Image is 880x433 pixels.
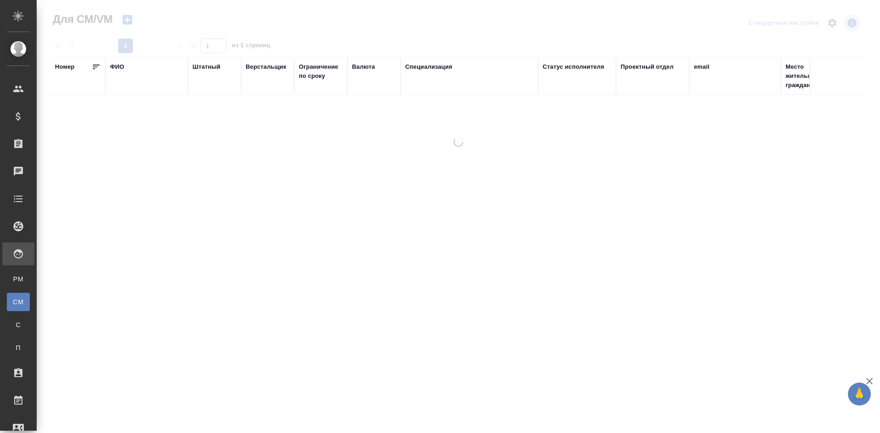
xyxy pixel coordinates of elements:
[352,62,375,71] div: Валюта
[543,62,604,71] div: Статус исполнителя
[55,62,75,71] div: Номер
[848,383,871,406] button: 🙏
[7,293,30,311] a: CM
[11,343,25,352] span: П
[786,62,859,90] div: Место жительства(Город), гражданство
[852,384,867,404] span: 🙏
[7,270,30,288] a: PM
[11,320,25,329] span: С
[299,62,343,81] div: Ограничение по сроку
[11,297,25,307] span: CM
[7,339,30,357] a: П
[246,62,286,71] div: Верстальщик
[405,62,452,71] div: Специализация
[694,62,709,71] div: email
[11,274,25,284] span: PM
[7,316,30,334] a: С
[621,62,674,71] div: Проектный отдел
[192,62,220,71] div: Штатный
[110,62,124,71] div: ФИО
